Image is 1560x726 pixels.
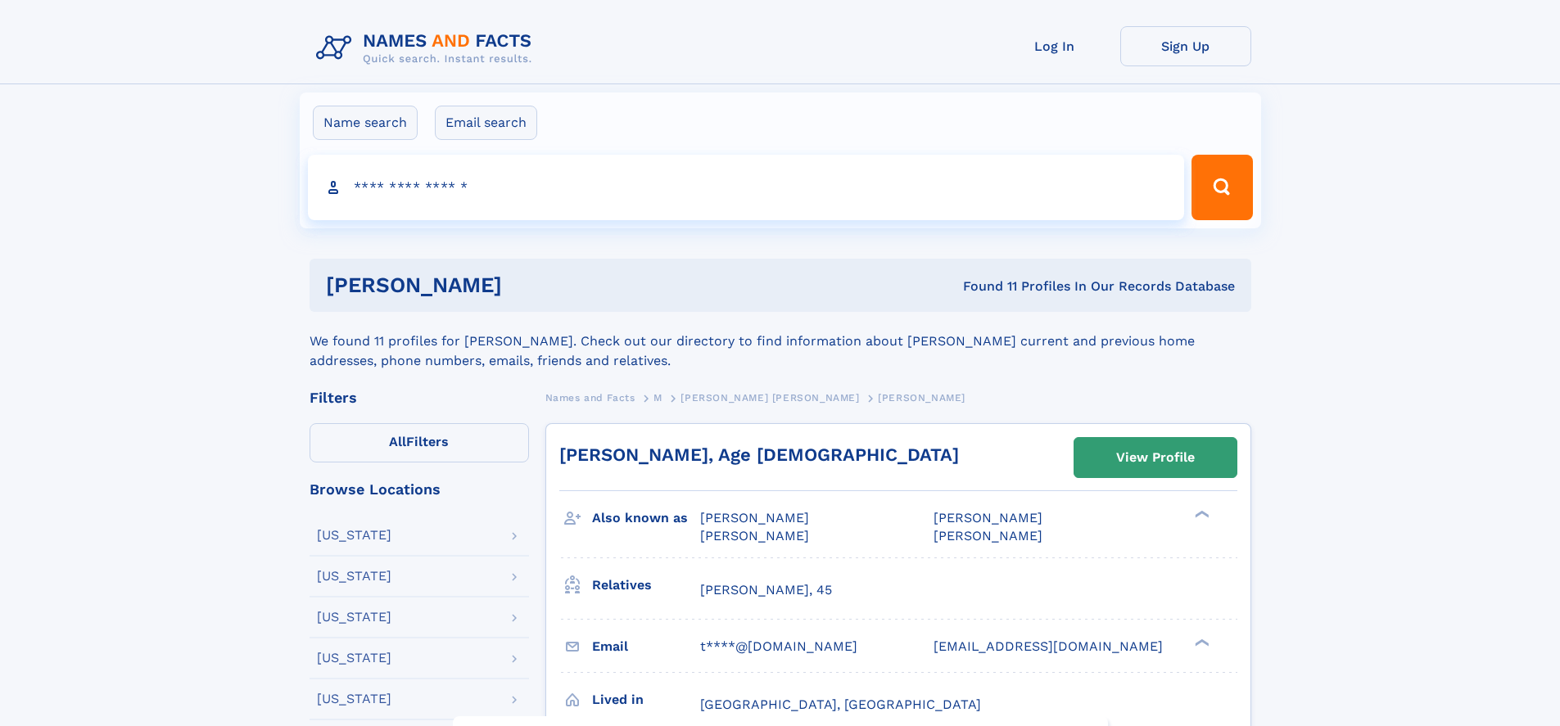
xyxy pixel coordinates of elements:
[317,529,391,542] div: [US_STATE]
[317,652,391,665] div: [US_STATE]
[934,638,1163,654] span: [EMAIL_ADDRESS][DOMAIN_NAME]
[653,387,662,408] a: M
[389,434,406,449] span: All
[545,387,635,408] a: Names and Facts
[989,26,1120,66] a: Log In
[681,387,859,408] a: [PERSON_NAME] [PERSON_NAME]
[326,275,733,295] h1: [PERSON_NAME]
[700,581,832,599] a: [PERSON_NAME], 45
[653,392,662,404] span: M
[317,570,391,583] div: [US_STATE]
[732,277,1235,295] div: Found 11 Profiles In Our Records Database
[700,697,981,712] span: [GEOGRAPHIC_DATA], [GEOGRAPHIC_DATA]
[559,444,959,465] a: [PERSON_NAME], Age [DEMOGRAPHIC_DATA]
[681,392,859,404] span: [PERSON_NAME] [PERSON_NAME]
[1120,26,1251,66] a: Sign Up
[308,155,1185,220] input: search input
[1191,155,1252,220] button: Search Button
[878,392,965,404] span: [PERSON_NAME]
[592,504,700,532] h3: Also known as
[435,106,537,140] label: Email search
[310,423,529,462] label: Filters
[317,692,391,706] div: [US_STATE]
[592,633,700,661] h3: Email
[700,528,809,543] span: [PERSON_NAME]
[1116,439,1195,476] div: View Profile
[313,106,418,140] label: Name search
[592,571,700,599] h3: Relatives
[1191,637,1210,647] div: ❯
[700,510,809,525] span: [PERSON_NAME]
[1191,509,1210,520] div: ❯
[310,482,529,497] div: Browse Locations
[934,510,1042,525] span: [PERSON_NAME]
[310,390,529,405] div: Filters
[1074,438,1237,477] a: View Profile
[592,686,700,714] h3: Lived in
[310,312,1251,371] div: We found 11 profiles for [PERSON_NAME]. Check out our directory to find information about [PERSON...
[317,611,391,624] div: [US_STATE]
[934,528,1042,543] span: [PERSON_NAME]
[310,26,545,70] img: Logo Names and Facts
